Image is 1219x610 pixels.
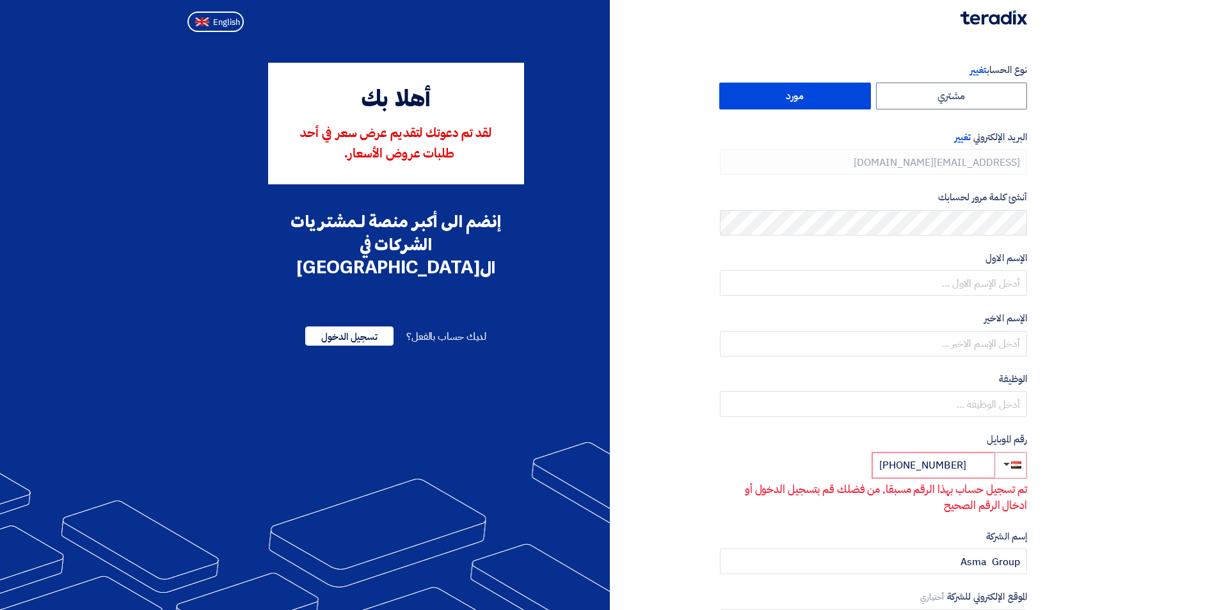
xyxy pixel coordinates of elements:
[720,149,1027,175] input: أدخل بريد العمل الإلكتروني الخاص بك ...
[720,549,1027,574] input: أدخل إسم الشركة ...
[720,529,1027,544] label: إسم الشركة
[920,591,944,603] span: أختياري
[720,130,1027,145] label: البريد الإلكتروني
[305,329,394,344] a: تسجيل الدخول
[970,63,987,77] span: تغيير
[720,432,1027,447] label: رقم الموبايل
[720,270,1027,296] input: أدخل الإسم الاول ...
[195,17,209,27] img: en-US.png
[721,481,1027,514] p: تم تسجيل حساب بهذا الرقم مسبقا, من فضلك قم بتسجيل الدخول أو ادخال الرقم الصحيح
[187,12,244,32] button: English
[286,83,506,118] div: أهلا بك
[876,83,1028,109] label: مشتري
[720,63,1027,77] label: نوع الحساب
[720,190,1027,205] label: أنشئ كلمة مرور لحسابك
[720,331,1027,357] input: أدخل الإسم الاخير ...
[720,311,1027,326] label: الإسم الاخير
[305,326,394,346] span: تسجيل الدخول
[960,10,1027,25] img: Teradix logo
[955,130,971,144] span: تغيير
[720,391,1027,417] input: أدخل الوظيفة ...
[872,453,995,478] input: أدخل رقم الموبايل ...
[268,210,524,279] div: إنضم الى أكبر منصة لـمشتريات الشركات في ال[GEOGRAPHIC_DATA]
[720,251,1027,266] label: الإسم الاول
[300,127,491,161] span: لقد تم دعوتك لتقديم عرض سعر في أحد طلبات عروض الأسعار.
[719,83,871,109] label: مورد
[720,372,1027,387] label: الوظيفة
[213,18,240,27] span: English
[720,590,1027,604] label: الموقع الإلكتروني للشركة
[406,329,486,344] span: لديك حساب بالفعل؟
